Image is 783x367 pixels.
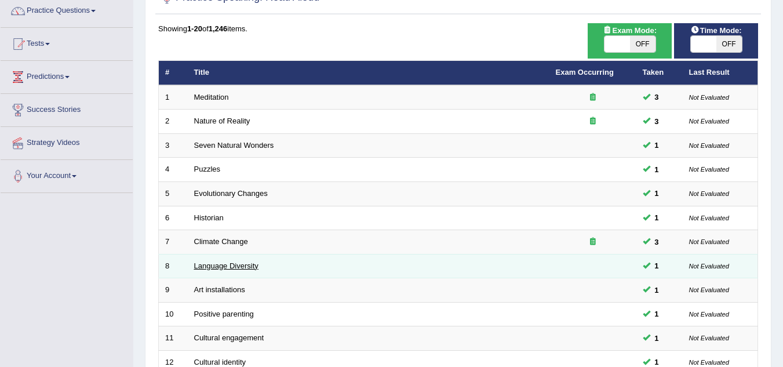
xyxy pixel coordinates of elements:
span: You can still take this question [650,115,664,128]
a: Language Diversity [194,261,258,270]
td: 2 [159,110,188,134]
td: 5 [159,182,188,206]
td: 10 [159,302,188,326]
small: Not Evaluated [689,335,729,341]
span: You can still take this question [650,332,664,344]
small: Not Evaluated [689,118,729,125]
small: Not Evaluated [689,286,729,293]
span: Time Mode: [686,24,746,37]
td: 3 [159,133,188,158]
td: 7 [159,230,188,255]
div: Exam occurring question [556,237,630,248]
span: You can still take this question [650,139,664,151]
td: 6 [159,206,188,230]
span: OFF [630,36,655,52]
th: Last Result [683,61,758,85]
td: 1 [159,85,188,110]
td: 11 [159,326,188,351]
a: Tests [1,28,133,57]
small: Not Evaluated [689,215,729,221]
a: Positive parenting [194,310,254,318]
td: 9 [159,278,188,303]
div: Exam occurring question [556,116,630,127]
a: Cultural engagement [194,333,264,342]
th: Title [188,61,549,85]
span: You can still take this question [650,212,664,224]
a: Predictions [1,61,133,90]
a: Exam Occurring [556,68,614,77]
small: Not Evaluated [689,359,729,366]
span: You can still take this question [650,187,664,199]
a: Art installations [194,285,245,294]
small: Not Evaluated [689,190,729,197]
span: You can still take this question [650,236,664,248]
a: Strategy Videos [1,127,133,156]
a: Your Account [1,160,133,189]
a: Climate Change [194,237,248,246]
div: Showing of items. [158,23,758,34]
span: You can still take this question [650,260,664,272]
span: You can still take this question [650,308,664,320]
a: Seven Natural Wonders [194,141,274,150]
span: OFF [716,36,742,52]
div: Exam occurring question [556,92,630,103]
a: Puzzles [194,165,221,173]
td: 4 [159,158,188,182]
small: Not Evaluated [689,238,729,245]
small: Not Evaluated [689,166,729,173]
span: You can still take this question [650,284,664,296]
b: 1-20 [187,24,202,33]
a: Success Stories [1,94,133,123]
a: Meditation [194,93,229,101]
small: Not Evaluated [689,94,729,101]
b: 1,246 [209,24,228,33]
span: You can still take this question [650,163,664,176]
div: Show exams occurring in exams [588,23,672,59]
span: Exam Mode: [598,24,661,37]
a: Cultural identity [194,358,246,366]
span: You can still take this question [650,91,664,103]
small: Not Evaluated [689,142,729,149]
small: Not Evaluated [689,263,729,270]
a: Nature of Reality [194,117,250,125]
small: Not Evaluated [689,311,729,318]
a: Historian [194,213,224,222]
th: Taken [636,61,683,85]
th: # [159,61,188,85]
a: Evolutionary Changes [194,189,268,198]
td: 8 [159,254,188,278]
